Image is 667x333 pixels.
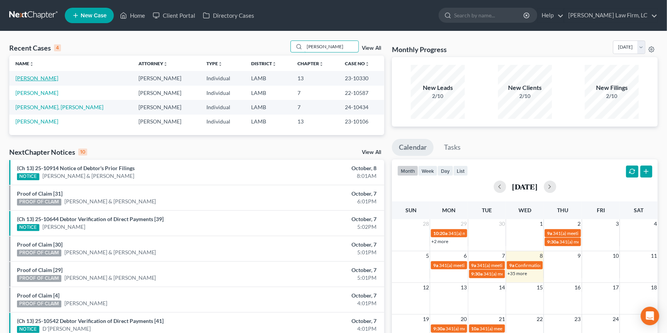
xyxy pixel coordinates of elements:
[392,45,447,54] h3: Monthly Progress
[501,251,506,260] span: 7
[650,251,658,260] span: 11
[615,219,620,228] span: 3
[577,219,582,228] span: 2
[411,83,465,92] div: New Leads
[54,44,61,51] div: 4
[539,251,544,260] span: 8
[133,100,201,114] td: [PERSON_NAME]
[564,8,657,22] a: [PERSON_NAME] Law Firm, LC
[64,274,156,282] a: [PERSON_NAME] & [PERSON_NAME]
[559,239,634,245] span: 341(a) meeting for [PERSON_NAME]
[139,61,168,66] a: Attorneyunfold_more
[17,326,39,333] div: NOTICE
[297,61,324,66] a: Chapterunfold_more
[634,207,643,213] span: Sat
[553,230,627,236] span: 341(a) meeting for [PERSON_NAME]
[64,198,156,205] a: [PERSON_NAME] & [PERSON_NAME]
[547,230,552,236] span: 9a
[392,139,434,156] a: Calendar
[585,92,639,100] div: 2/10
[133,115,201,129] td: [PERSON_NAME]
[498,314,506,324] span: 21
[64,248,156,256] a: [PERSON_NAME] & [PERSON_NAME]
[42,172,134,180] a: [PERSON_NAME] & [PERSON_NAME]
[15,118,58,125] a: [PERSON_NAME]
[547,239,559,245] span: 9:30a
[17,275,61,282] div: PROOF OF CLAIM
[262,299,377,307] div: 4:01PM
[538,8,564,22] a: Help
[482,207,492,213] span: Tue
[411,92,465,100] div: 2/10
[574,283,582,292] span: 16
[448,230,523,236] span: 341(a) meeting for [PERSON_NAME]
[199,8,258,22] a: Directory Cases
[437,139,468,156] a: Tasks
[291,115,339,129] td: 13
[15,75,58,81] a: [PERSON_NAME]
[471,326,479,331] span: 10a
[536,314,544,324] span: 22
[200,71,245,85] td: Individual
[15,104,103,110] a: [PERSON_NAME], [PERSON_NAME]
[437,166,453,176] button: day
[433,262,438,268] span: 9a
[272,62,277,66] i: unfold_more
[577,251,582,260] span: 9
[81,13,106,19] span: New Case
[339,86,384,100] td: 22-10587
[498,219,506,228] span: 30
[397,166,418,176] button: month
[245,115,291,129] td: LAMB
[17,165,135,171] a: (Ch 13) 25-10914 Notice of Debtor's Prior Filings
[262,190,377,198] div: October, 7
[442,207,456,213] span: Mon
[362,150,381,155] a: View All
[612,251,620,260] span: 10
[218,62,223,66] i: unfold_more
[262,223,377,231] div: 5:02PM
[164,62,168,66] i: unfold_more
[17,173,39,180] div: NOTICE
[206,61,223,66] a: Typeunfold_more
[262,241,377,248] div: October, 7
[498,283,506,292] span: 14
[262,274,377,282] div: 5:01PM
[484,271,599,277] span: 341(a) meeting for [PERSON_NAME] & [PERSON_NAME]
[42,223,85,231] a: [PERSON_NAME]
[422,314,430,324] span: 19
[498,83,552,92] div: New Clients
[64,299,107,307] a: [PERSON_NAME]
[17,224,39,231] div: NOTICE
[17,216,164,222] a: (Ch 13) 25-10644 Debtor Verification of Direct Payments [39]
[17,241,62,248] a: Proof of Claim [30]
[245,86,291,100] td: LAMB
[460,283,468,292] span: 13
[453,166,468,176] button: list
[515,262,603,268] span: Confirmation hearing for [PERSON_NAME]
[200,100,245,114] td: Individual
[291,86,339,100] td: 7
[612,314,620,324] span: 24
[650,283,658,292] span: 18
[262,292,377,299] div: October, 7
[262,325,377,333] div: 4:01PM
[200,86,245,100] td: Individual
[471,271,483,277] span: 9:30a
[507,270,527,276] a: +35 more
[539,219,544,228] span: 1
[471,262,476,268] span: 9a
[460,314,468,324] span: 20
[518,207,531,213] span: Wed
[42,325,91,333] a: D'[PERSON_NAME]
[463,251,468,260] span: 6
[262,172,377,180] div: 8:01AM
[454,8,525,22] input: Search by name...
[17,292,59,299] a: Proof of Claim [4]
[433,230,447,236] span: 10:20a
[439,262,513,268] span: 341(a) meeting for [PERSON_NAME]
[446,326,520,331] span: 341(a) meeting for [PERSON_NAME]
[15,90,58,96] a: [PERSON_NAME]
[425,251,430,260] span: 5
[557,207,569,213] span: Thu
